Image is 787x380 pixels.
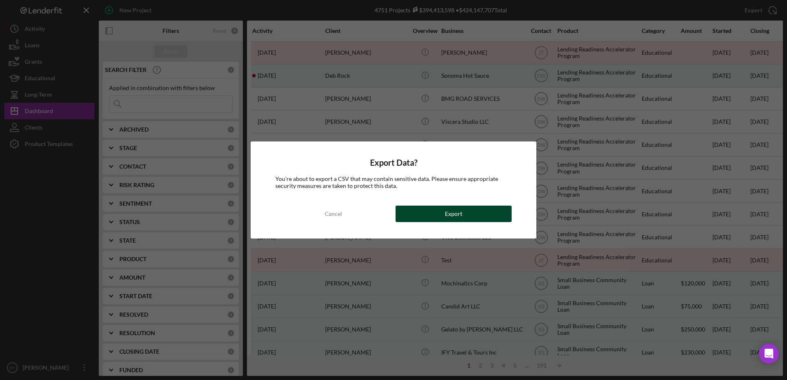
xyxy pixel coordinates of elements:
h4: Export Data? [275,158,512,167]
div: Export [445,206,462,222]
button: Export [396,206,512,222]
div: You're about to export a CSV that may contain sensitive data. Please ensure appropriate security ... [275,176,512,189]
div: Cancel [325,206,342,222]
button: Cancel [275,206,391,222]
div: Open Intercom Messenger [759,344,779,364]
